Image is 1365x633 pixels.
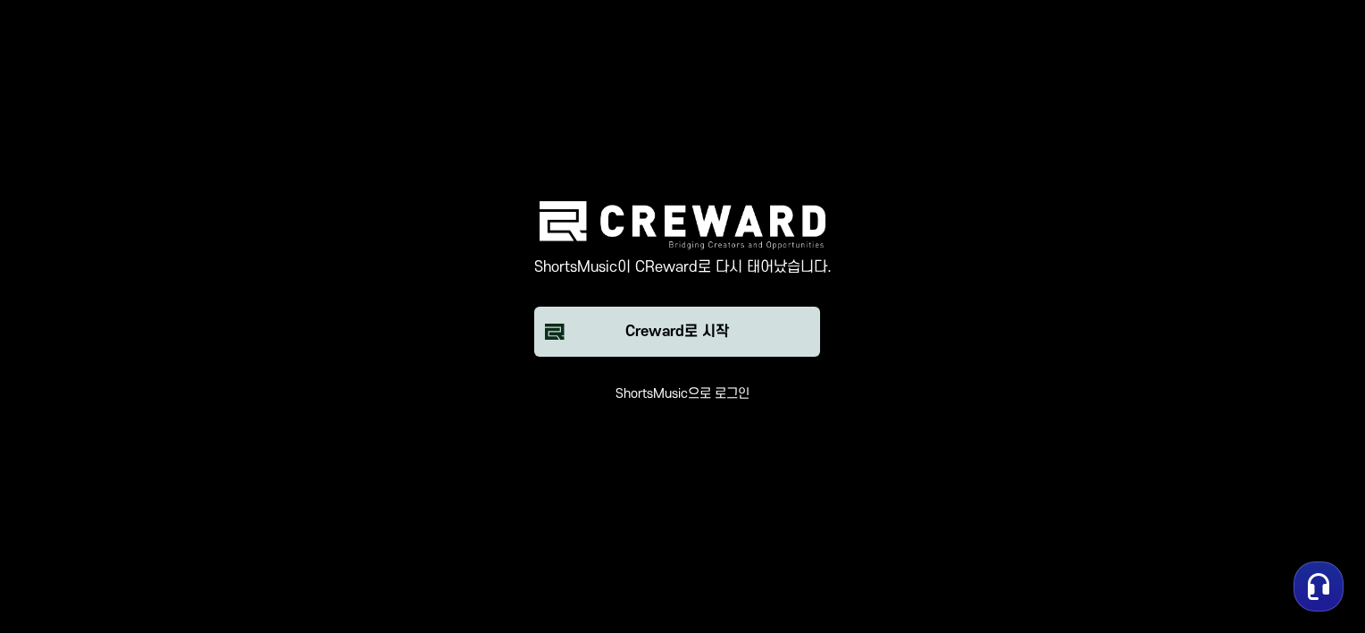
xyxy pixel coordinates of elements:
a: 메시지 [118,485,230,529]
p: ShortsMusic이 CReward로 다시 태어났습니다. [534,257,832,278]
span: 설정 [276,511,297,526]
button: Creward로 시작 [534,307,820,357]
button: ShortsMusic으로 로그인 [616,385,749,403]
span: 집 [56,511,67,526]
a: Creward로 시작 [534,307,832,357]
span: 메시지 [158,512,190,527]
a: 설정 [230,485,343,529]
img: creward 로고 [540,201,825,249]
a: 집 [5,485,118,529]
div: Creward로 시작 [625,321,729,342]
